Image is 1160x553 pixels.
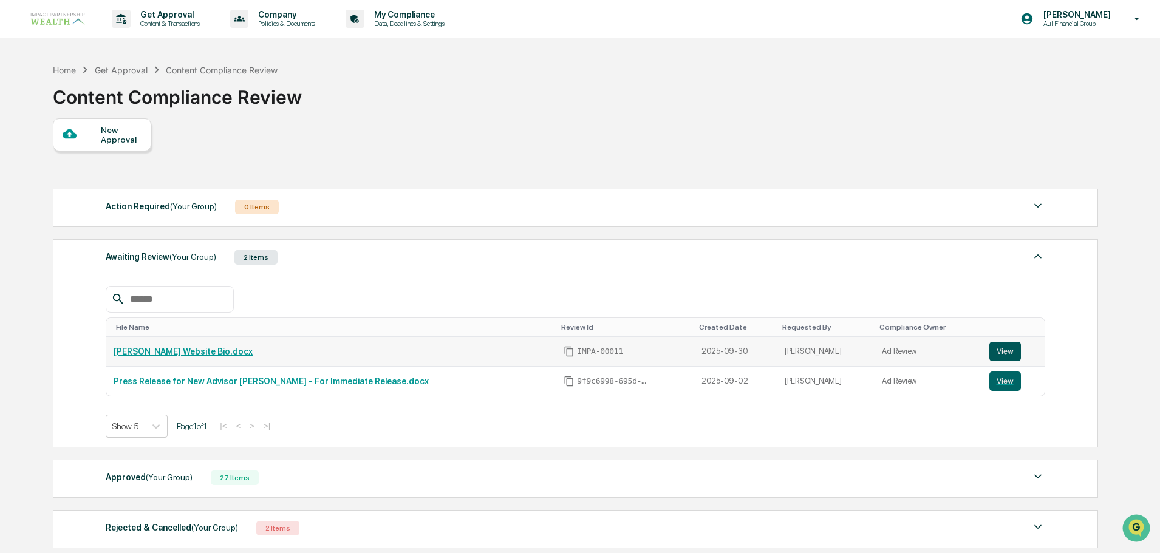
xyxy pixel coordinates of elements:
div: 🔎 [12,177,22,187]
td: 2025-09-02 [694,367,777,396]
div: Rejected & Cancelled [106,520,238,535]
div: Toggle SortBy [116,323,551,331]
div: We're available if you need us! [41,105,154,115]
span: Page 1 of 1 [177,421,207,431]
p: Content & Transactions [131,19,206,28]
button: > [246,421,258,431]
td: [PERSON_NAME] [777,337,875,367]
button: Start new chat [206,97,221,111]
button: < [232,421,244,431]
a: View [989,342,1038,361]
div: Awaiting Review [106,249,216,265]
button: >| [260,421,274,431]
td: [PERSON_NAME] [777,367,875,396]
span: IMPA-00011 [577,347,623,356]
p: [PERSON_NAME] [1034,10,1117,19]
p: Policies & Documents [248,19,321,28]
button: View [989,342,1021,361]
a: Powered byPylon [86,205,147,215]
span: (Your Group) [146,472,193,482]
a: 🔎Data Lookup [7,171,81,193]
span: (Your Group) [169,252,216,262]
div: Toggle SortBy [992,323,1040,331]
img: caret [1031,249,1045,263]
div: Toggle SortBy [561,323,689,331]
div: Home [53,65,76,75]
div: 2 Items [234,250,278,265]
img: 1746055101610-c473b297-6a78-478c-a979-82029cc54cd1 [12,93,34,115]
a: View [989,371,1038,391]
img: caret [1031,469,1045,484]
span: Copy Id [564,346,575,357]
div: Toggle SortBy [879,323,977,331]
span: (Your Group) [191,523,238,532]
div: Start new chat [41,93,199,105]
span: Preclearance [24,153,78,165]
div: Action Required [106,198,217,214]
span: 9f9c6998-695d-4253-9fda-b5ae0bd1ebcd [577,376,650,386]
img: caret [1031,198,1045,213]
div: Toggle SortBy [782,323,870,331]
p: Data, Deadlines & Settings [364,19,451,28]
img: caret [1031,520,1045,534]
iframe: Open customer support [1121,513,1154,546]
div: 🖐️ [12,154,22,164]
div: 🗄️ [88,154,98,164]
p: My Compliance [364,10,451,19]
span: Pylon [121,206,147,215]
p: Aul Financial Group [1034,19,1117,28]
span: (Your Group) [170,202,217,211]
a: 🗄️Attestations [83,148,155,170]
div: Toggle SortBy [699,323,773,331]
span: Attestations [100,153,151,165]
td: 2025-09-30 [694,337,777,367]
p: Get Approval [131,10,206,19]
div: Content Compliance Review [166,65,278,75]
span: Copy Id [564,376,575,387]
img: logo [29,11,87,27]
button: View [989,371,1021,391]
a: [PERSON_NAME] Website Bio.docx [114,347,253,356]
p: How can we help? [12,25,221,45]
div: Get Approval [95,65,148,75]
a: 🖐️Preclearance [7,148,83,170]
a: Press Release for New Advisor [PERSON_NAME] - For Immediate Release.docx [114,376,429,386]
div: 0 Items [235,200,279,214]
div: New Approval [101,125,142,144]
td: Ad Review [875,367,981,396]
div: 27 Items [211,470,259,485]
span: Data Lookup [24,176,77,188]
p: Company [248,10,321,19]
button: |< [216,421,230,431]
div: 2 Items [256,521,299,535]
td: Ad Review [875,337,981,367]
div: Approved [106,469,193,485]
div: Content Compliance Review [53,76,302,108]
